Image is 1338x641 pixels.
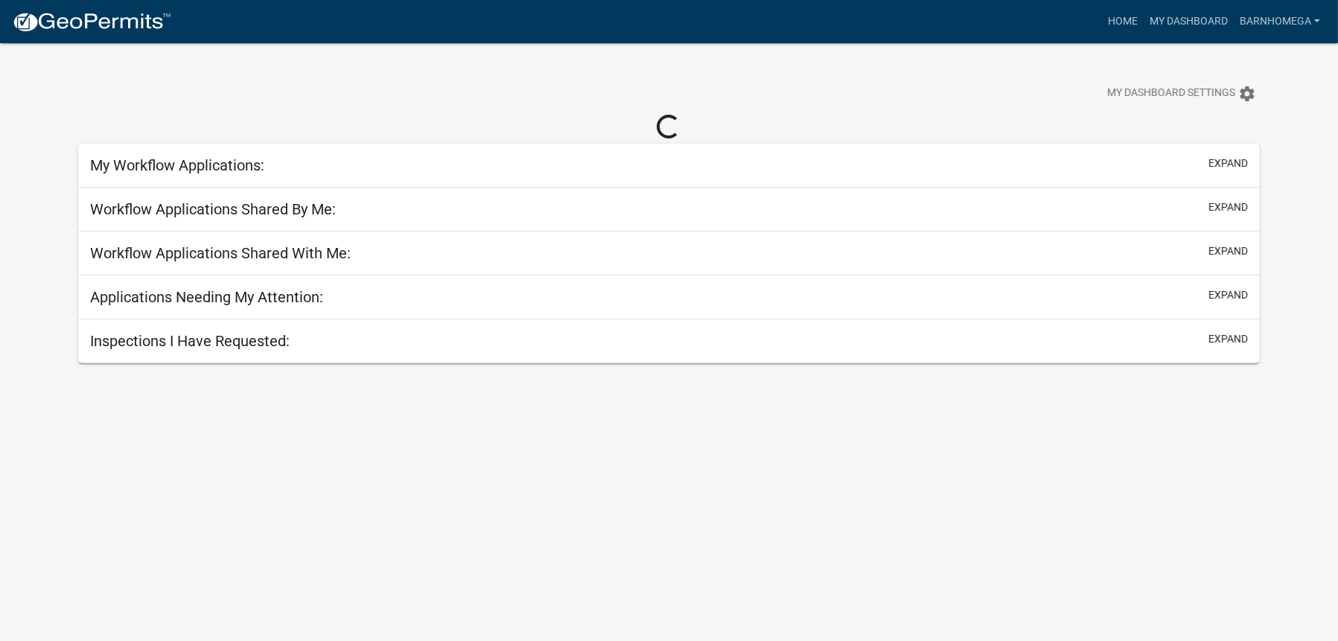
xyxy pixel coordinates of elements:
button: expand [1208,331,1248,347]
h5: Inspections I Have Requested: [90,332,290,350]
a: My Dashboard [1144,7,1234,36]
h5: Applications Needing My Attention: [90,288,323,306]
button: expand [1208,287,1248,303]
a: Home [1102,7,1144,36]
h5: Workflow Applications Shared By Me: [90,200,336,218]
a: BarnHomeGA [1234,7,1326,36]
button: My Dashboard Settingssettings [1095,79,1268,108]
button: expand [1208,200,1248,215]
button: expand [1208,243,1248,259]
h5: My Workflow Applications: [90,156,264,174]
span: My Dashboard Settings [1107,85,1235,103]
h5: Workflow Applications Shared With Me: [90,244,351,262]
button: expand [1208,156,1248,171]
i: settings [1238,85,1256,103]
